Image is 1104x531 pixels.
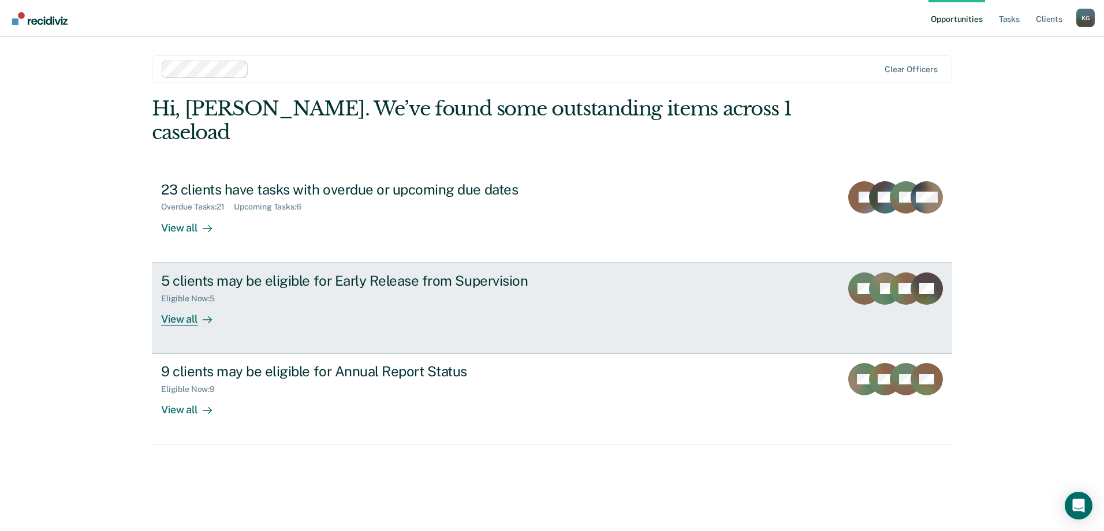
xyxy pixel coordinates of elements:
[152,354,952,444] a: 9 clients may be eligible for Annual Report StatusEligible Now:9View all
[161,181,566,198] div: 23 clients have tasks with overdue or upcoming due dates
[1065,492,1092,519] div: Open Intercom Messenger
[234,202,311,212] div: Upcoming Tasks : 6
[161,303,226,326] div: View all
[161,202,234,212] div: Overdue Tasks : 21
[152,172,952,263] a: 23 clients have tasks with overdue or upcoming due datesOverdue Tasks:21Upcoming Tasks:6View all
[161,363,566,380] div: 9 clients may be eligible for Annual Report Status
[161,294,224,304] div: Eligible Now : 5
[12,12,68,25] img: Recidiviz
[152,97,792,144] div: Hi, [PERSON_NAME]. We’ve found some outstanding items across 1 caseload
[1076,9,1095,27] button: Profile dropdown button
[161,394,226,417] div: View all
[885,65,938,74] div: Clear officers
[152,263,952,354] a: 5 clients may be eligible for Early Release from SupervisionEligible Now:5View all
[161,384,224,394] div: Eligible Now : 9
[161,272,566,289] div: 5 clients may be eligible for Early Release from Supervision
[1076,9,1095,27] div: K G
[161,212,226,234] div: View all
